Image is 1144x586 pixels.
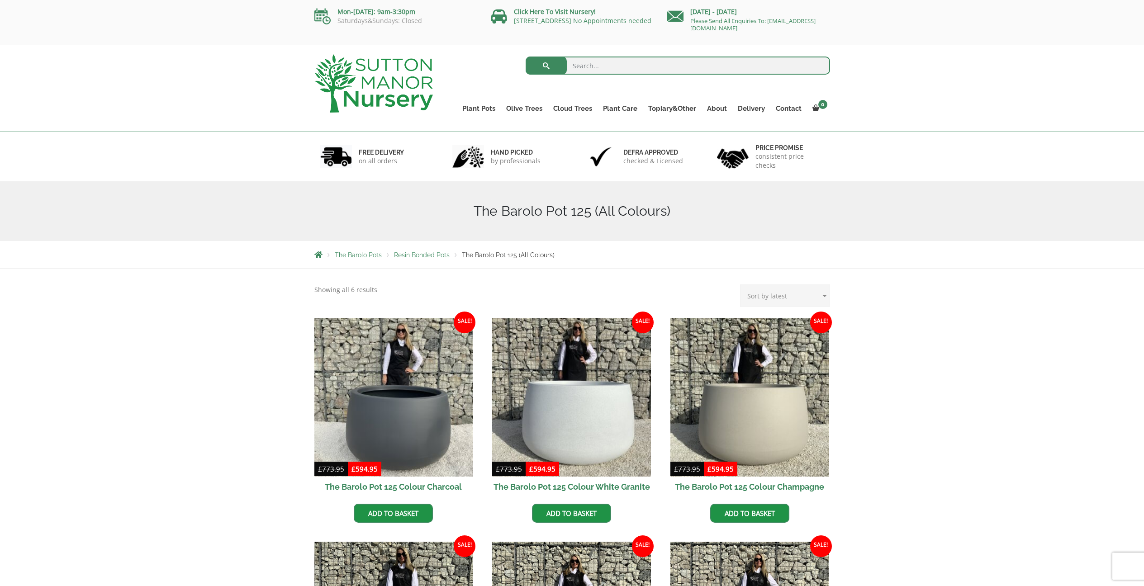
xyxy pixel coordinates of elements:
[674,464,700,473] bdi: 773.95
[454,312,475,333] span: Sale!
[548,102,598,115] a: Cloud Trees
[457,102,501,115] a: Plant Pots
[454,535,475,557] span: Sale!
[702,102,732,115] a: About
[632,535,654,557] span: Sale!
[318,464,344,473] bdi: 773.95
[359,148,404,156] h6: FREE DELIVERY
[740,284,830,307] select: Shop order
[643,102,702,115] a: Topiary&Other
[462,251,555,259] span: The Barolo Pot 125 (All Colours)
[529,464,533,473] span: £
[807,102,830,115] a: 0
[623,156,683,165] p: checked & Licensed
[314,318,473,497] a: Sale! The Barolo Pot 125 Colour Charcoal
[526,57,830,75] input: Search...
[670,477,829,497] h2: The Barolo Pot 125 Colour Champagne
[514,7,596,16] a: Click Here To Visit Nursery!
[755,152,824,170] p: consistent price checks
[667,6,830,17] p: [DATE] - [DATE]
[314,54,433,113] img: logo
[491,156,541,165] p: by professionals
[314,6,477,17] p: Mon-[DATE]: 9am-3:30pm
[354,504,433,523] a: Add to basket: “The Barolo Pot 125 Colour Charcoal”
[492,318,651,477] img: The Barolo Pot 125 Colour White Granite
[755,144,824,152] h6: Price promise
[674,464,678,473] span: £
[320,145,352,168] img: 1.jpg
[810,312,832,333] span: Sale!
[394,251,450,259] a: Resin Bonded Pots
[732,102,770,115] a: Delivery
[314,251,830,258] nav: Breadcrumbs
[501,102,548,115] a: Olive Trees
[314,17,477,24] p: Saturdays&Sundays: Closed
[632,312,654,333] span: Sale!
[585,145,617,168] img: 3.jpg
[623,148,683,156] h6: Defra approved
[707,464,734,473] bdi: 594.95
[351,464,356,473] span: £
[670,318,829,497] a: Sale! The Barolo Pot 125 Colour Champagne
[670,318,829,477] img: The Barolo Pot 125 Colour Champagne
[314,318,473,477] img: The Barolo Pot 125 Colour Charcoal
[529,464,555,473] bdi: 594.95
[351,464,378,473] bdi: 594.95
[717,143,749,170] img: 4.jpg
[314,477,473,497] h2: The Barolo Pot 125 Colour Charcoal
[318,464,322,473] span: £
[710,504,789,523] a: Add to basket: “The Barolo Pot 125 Colour Champagne”
[770,102,807,115] a: Contact
[818,100,827,109] span: 0
[598,102,643,115] a: Plant Care
[492,477,651,497] h2: The Barolo Pot 125 Colour White Granite
[532,504,611,523] a: Add to basket: “The Barolo Pot 125 Colour White Granite”
[496,464,522,473] bdi: 773.95
[810,535,832,557] span: Sale!
[496,464,500,473] span: £
[492,318,651,497] a: Sale! The Barolo Pot 125 Colour White Granite
[335,251,382,259] a: The Barolo Pots
[314,284,377,295] p: Showing all 6 results
[707,464,712,473] span: £
[314,203,830,219] h1: The Barolo Pot 125 (All Colours)
[491,148,541,156] h6: hand picked
[452,145,484,168] img: 2.jpg
[514,16,651,25] a: [STREET_ADDRESS] No Appointments needed
[690,17,816,32] a: Please Send All Enquiries To: [EMAIL_ADDRESS][DOMAIN_NAME]
[359,156,404,165] p: on all orders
